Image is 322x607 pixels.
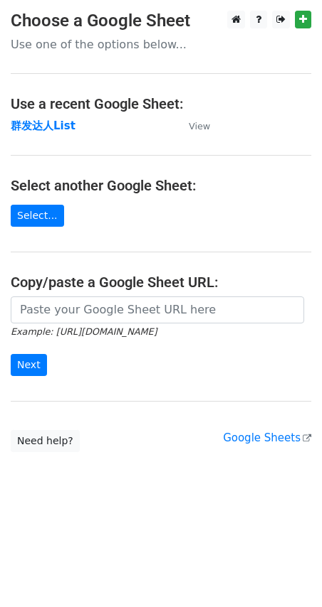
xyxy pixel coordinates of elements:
[189,121,210,131] small: View
[11,296,304,323] input: Paste your Google Sheet URL here
[11,274,311,291] h4: Copy/paste a Google Sheet URL:
[11,354,47,376] input: Next
[11,119,76,132] a: 群发达人List
[11,177,311,194] h4: Select another Google Sheet:
[11,37,311,52] p: Use one of the options below...
[11,326,157,337] small: Example: [URL][DOMAIN_NAME]
[11,430,80,452] a: Need help?
[223,431,311,444] a: Google Sheets
[11,95,311,112] h4: Use a recent Google Sheet:
[175,119,210,132] a: View
[11,205,64,227] a: Select...
[11,11,311,31] h3: Choose a Google Sheet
